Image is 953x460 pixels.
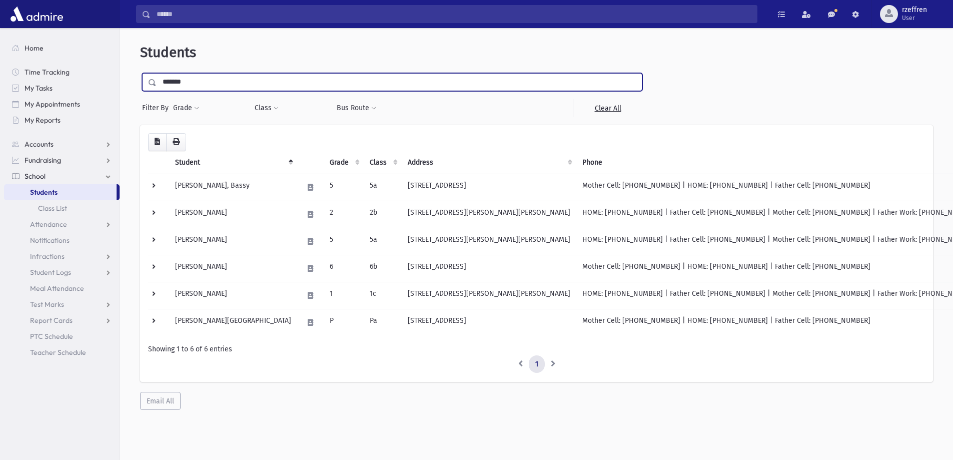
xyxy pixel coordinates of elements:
td: [STREET_ADDRESS] [402,174,576,201]
button: Grade [173,99,200,117]
td: 6b [364,255,402,282]
button: Bus Route [336,99,377,117]
span: User [902,14,927,22]
a: Teacher Schedule [4,344,120,360]
a: My Reports [4,112,120,128]
td: [PERSON_NAME] [169,228,297,255]
a: My Appointments [4,96,120,112]
span: rzeffren [902,6,927,14]
td: 5 [324,174,364,201]
td: [PERSON_NAME] [169,282,297,309]
a: Attendance [4,216,120,232]
button: Class [254,99,279,117]
th: Class: activate to sort column ascending [364,151,402,174]
span: My Appointments [25,100,80,109]
td: [STREET_ADDRESS][PERSON_NAME][PERSON_NAME] [402,228,576,255]
span: PTC Schedule [30,332,73,341]
td: 2 [324,201,364,228]
a: Meal Attendance [4,280,120,296]
td: [STREET_ADDRESS] [402,309,576,336]
button: Print [166,133,186,151]
td: [PERSON_NAME] [169,201,297,228]
td: 6 [324,255,364,282]
span: Infractions [30,252,65,261]
span: Accounts [25,140,54,149]
td: 2b [364,201,402,228]
a: Accounts [4,136,120,152]
a: My Tasks [4,80,120,96]
a: Home [4,40,120,56]
span: Time Tracking [25,68,70,77]
span: Report Cards [30,316,73,325]
span: Students [30,188,58,197]
td: 5 [324,228,364,255]
a: Fundraising [4,152,120,168]
td: [STREET_ADDRESS][PERSON_NAME][PERSON_NAME] [402,282,576,309]
span: School [25,172,46,181]
span: My Reports [25,116,61,125]
td: [PERSON_NAME], Bassy [169,174,297,201]
td: Pa [364,309,402,336]
a: Notifications [4,232,120,248]
span: Filter By [142,103,173,113]
th: Grade: activate to sort column ascending [324,151,364,174]
td: 5a [364,228,402,255]
span: Student Logs [30,268,71,277]
td: [PERSON_NAME] [169,255,297,282]
span: Meal Attendance [30,284,84,293]
a: Infractions [4,248,120,264]
a: Clear All [573,99,642,117]
a: Class List [4,200,120,216]
span: Notifications [30,236,70,245]
a: Report Cards [4,312,120,328]
div: Showing 1 to 6 of 6 entries [148,344,925,354]
td: [PERSON_NAME][GEOGRAPHIC_DATA] [169,309,297,336]
td: 5a [364,174,402,201]
td: 1 [324,282,364,309]
input: Search [151,5,757,23]
a: PTC Schedule [4,328,120,344]
a: School [4,168,120,184]
span: My Tasks [25,84,53,93]
span: Teacher Schedule [30,348,86,357]
span: Attendance [30,220,67,229]
td: [STREET_ADDRESS][PERSON_NAME][PERSON_NAME] [402,201,576,228]
span: Home [25,44,44,53]
th: Student: activate to sort column descending [169,151,297,174]
span: Fundraising [25,156,61,165]
button: Email All [140,392,181,410]
a: 1 [529,355,545,373]
td: P [324,309,364,336]
td: [STREET_ADDRESS] [402,255,576,282]
img: AdmirePro [8,4,66,24]
a: Time Tracking [4,64,120,80]
td: 1c [364,282,402,309]
th: Address: activate to sort column ascending [402,151,576,174]
a: Student Logs [4,264,120,280]
a: Students [4,184,117,200]
span: Students [140,44,196,61]
a: Test Marks [4,296,120,312]
span: Test Marks [30,300,64,309]
button: CSV [148,133,167,151]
